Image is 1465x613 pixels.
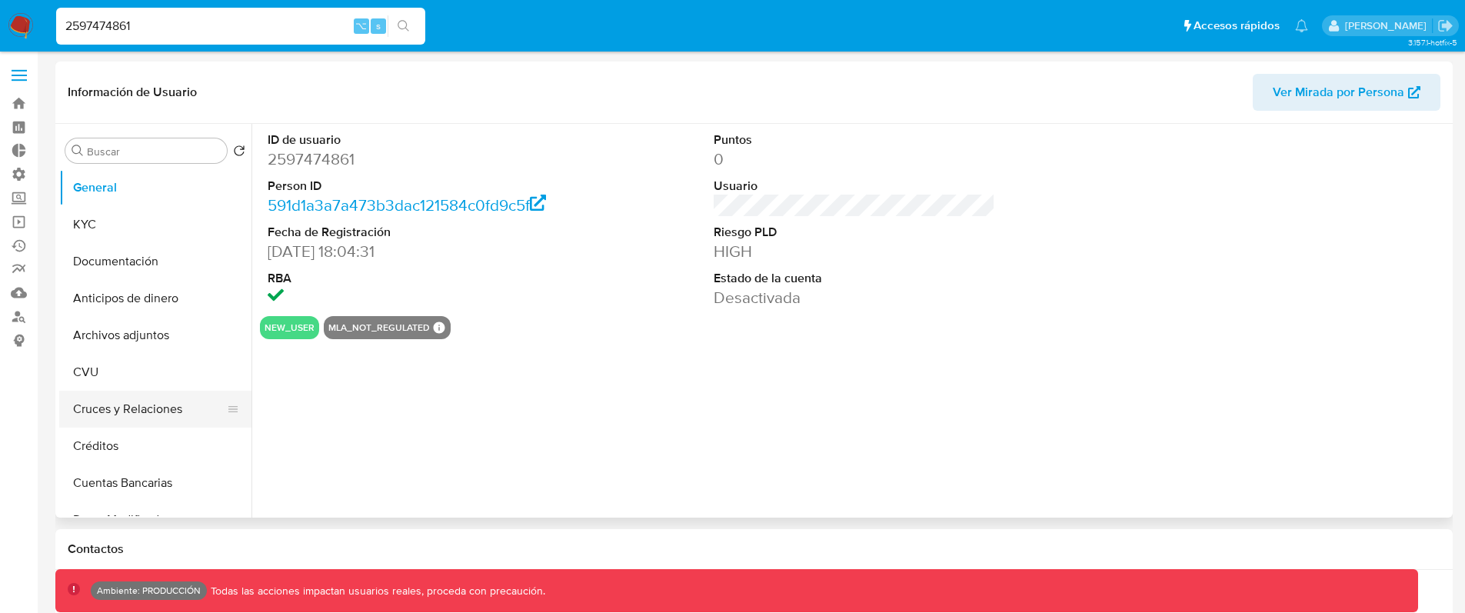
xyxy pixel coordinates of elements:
button: Ver Mirada por Persona [1253,74,1440,111]
button: Documentación [59,243,251,280]
input: Buscar usuario o caso... [56,16,425,36]
button: mla_not_regulated [328,325,430,331]
a: Notificaciones [1295,19,1308,32]
button: General [59,169,251,206]
button: KYC [59,206,251,243]
button: Archivos adjuntos [59,317,251,354]
button: Créditos [59,428,251,465]
dt: ID de usuario [268,132,550,148]
p: federico.falavigna@mercadolibre.com [1345,18,1432,33]
button: Cruces y Relaciones [59,391,239,428]
button: Cuentas Bancarias [59,465,251,501]
input: Buscar [87,145,221,158]
a: Salir [1437,18,1453,34]
dd: HIGH [714,241,996,262]
p: Ambiente: PRODUCCIÓN [97,588,201,594]
a: 591d1a3a7a473b3dac121584c0fd9c5f [268,194,546,216]
dt: Riesgo PLD [714,224,996,241]
button: Anticipos de dinero [59,280,251,317]
span: Accesos rápidos [1194,18,1280,34]
dt: Puntos [714,132,996,148]
dt: RBA [268,270,550,287]
span: s [376,18,381,33]
h1: Información de Usuario [68,85,197,100]
span: ⌥ [355,18,367,33]
button: Volver al orden por defecto [233,145,245,162]
dd: 0 [714,148,996,170]
h1: Contactos [68,541,1440,557]
dd: 2597474861 [268,148,550,170]
button: search-icon [388,15,419,37]
dt: Fecha de Registración [268,224,550,241]
p: Todas las acciones impactan usuarios reales, proceda con precaución. [207,584,545,598]
button: Buscar [72,145,84,157]
button: new_user [265,325,315,331]
button: CVU [59,354,251,391]
dd: [DATE] 18:04:31 [268,241,550,262]
dt: Usuario [714,178,996,195]
span: Ver Mirada por Persona [1273,74,1404,111]
dt: Person ID [268,178,550,195]
button: Datos Modificados [59,501,251,538]
dd: Desactivada [714,287,996,308]
dt: Estado de la cuenta [714,270,996,287]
